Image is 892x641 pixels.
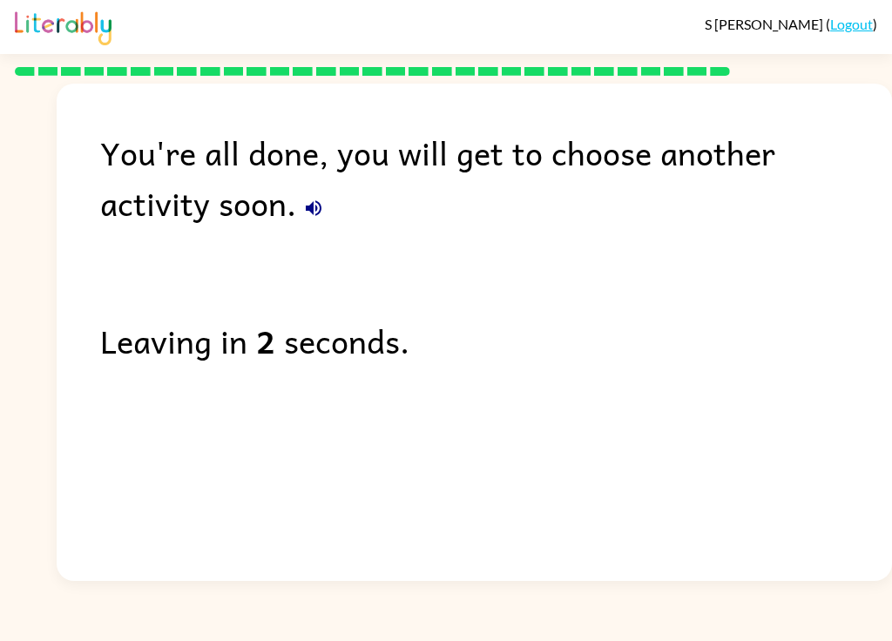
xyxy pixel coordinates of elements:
a: Logout [830,16,873,32]
div: Leaving in seconds. [100,315,892,366]
div: You're all done, you will get to choose another activity soon. [100,127,892,228]
img: Literably [15,7,111,45]
b: 2 [256,315,275,366]
div: ( ) [705,16,877,32]
span: S [PERSON_NAME] [705,16,826,32]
